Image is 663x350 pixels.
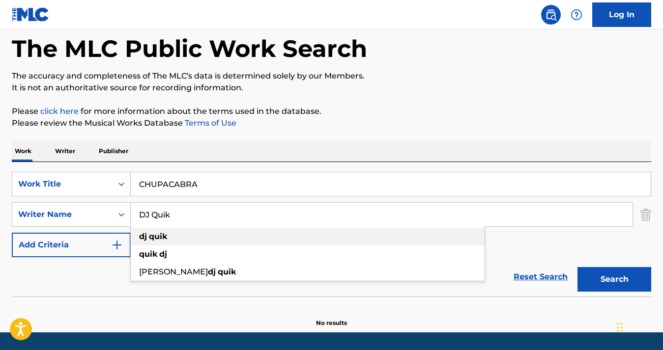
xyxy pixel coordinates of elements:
strong: dj [208,267,216,276]
a: Public Search [541,5,561,25]
strong: quik [149,232,167,241]
strong: quik [218,267,236,276]
p: Writer [52,141,78,162]
div: Drag [617,313,623,342]
a: Reset Search [509,266,573,288]
iframe: Chat Widget [614,303,663,350]
div: Work Title [18,178,107,190]
h1: The MLC Public Work Search [12,34,367,63]
a: Log In [592,2,651,27]
img: help [571,9,582,21]
form: Search Form [12,172,651,296]
img: 9d2ae6d4665cec9f34b9.svg [111,239,123,251]
p: Work [12,141,34,162]
p: Please for more information about the terms used in the database. [12,106,651,117]
img: search [545,9,557,21]
p: Publisher [96,141,131,162]
img: MLC Logo [12,7,50,22]
p: The accuracy and completeness of The MLC's data is determined solely by our Members. [12,70,651,82]
strong: dj [139,232,147,241]
img: Delete Criterion [640,202,651,227]
a: click here [40,107,79,116]
button: Add Criteria [12,233,131,257]
div: Help [567,5,586,25]
strong: dj [159,249,167,259]
a: Terms of Use [183,118,236,128]
strong: quik [139,249,157,259]
div: Writer Name [18,209,107,220]
span: [PERSON_NAME] [139,267,208,276]
p: It is not an authoritative source for recording information. [12,82,651,94]
p: No results [316,307,347,327]
button: Search [577,267,651,292]
p: Please review the Musical Works Database [12,117,651,129]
